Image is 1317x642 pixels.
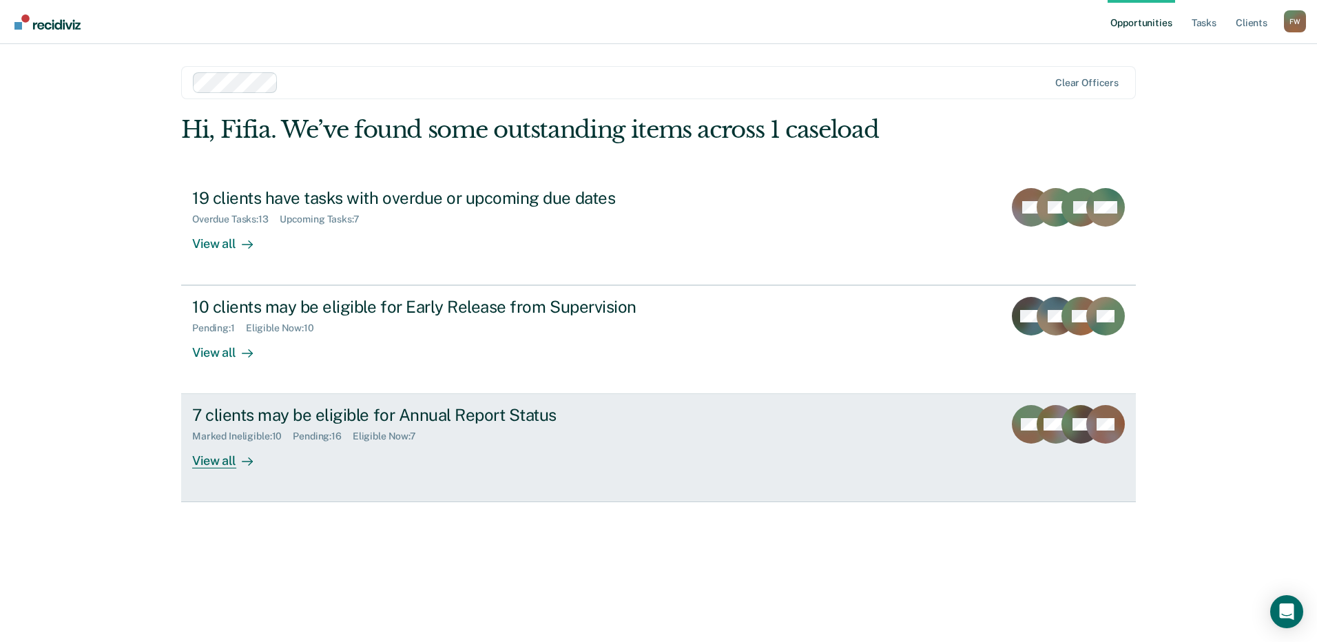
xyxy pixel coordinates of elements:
[192,405,676,425] div: 7 clients may be eligible for Annual Report Status
[293,431,353,442] div: Pending : 16
[192,322,246,334] div: Pending : 1
[181,177,1136,285] a: 19 clients have tasks with overdue or upcoming due datesOverdue Tasks:13Upcoming Tasks:7View all
[14,14,81,30] img: Recidiviz
[1270,595,1303,628] div: Open Intercom Messenger
[192,334,269,361] div: View all
[192,442,269,469] div: View all
[181,394,1136,502] a: 7 clients may be eligible for Annual Report StatusMarked Ineligible:10Pending:16Eligible Now:7Vie...
[181,116,945,144] div: Hi, Fifia. We’ve found some outstanding items across 1 caseload
[181,285,1136,394] a: 10 clients may be eligible for Early Release from SupervisionPending:1Eligible Now:10View all
[192,188,676,208] div: 19 clients have tasks with overdue or upcoming due dates
[1055,77,1119,89] div: Clear officers
[1284,10,1306,32] button: Profile dropdown button
[192,225,269,251] div: View all
[192,214,280,225] div: Overdue Tasks : 13
[192,431,293,442] div: Marked Ineligible : 10
[192,297,676,317] div: 10 clients may be eligible for Early Release from Supervision
[246,322,325,334] div: Eligible Now : 10
[353,431,427,442] div: Eligible Now : 7
[280,214,371,225] div: Upcoming Tasks : 7
[1284,10,1306,32] div: F W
